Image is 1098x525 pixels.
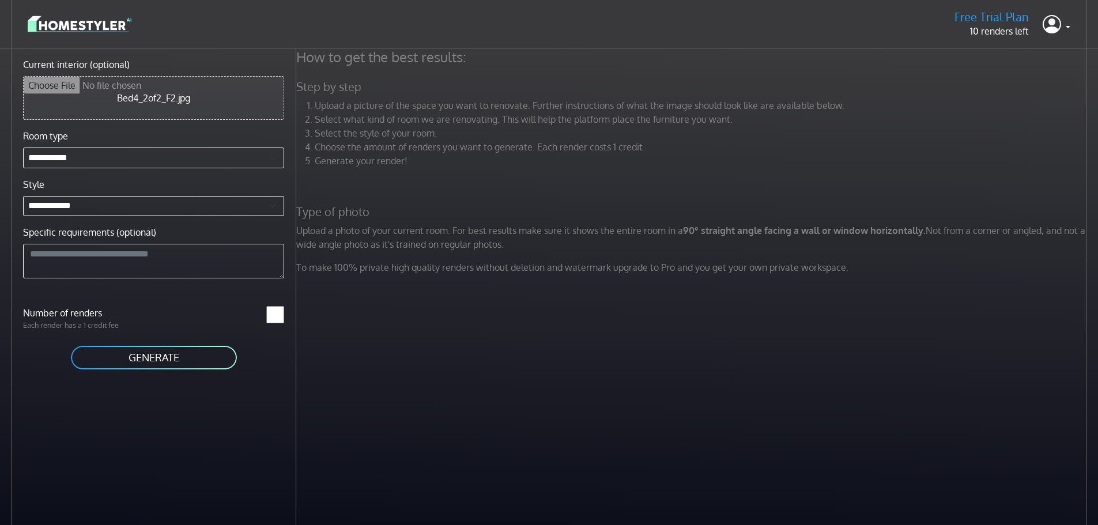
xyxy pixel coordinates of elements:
[289,260,1096,274] p: To make 100% private high quality renders without deletion and watermark upgrade to Pro and you g...
[23,177,44,191] label: Style
[70,345,238,371] button: GENERATE
[315,140,1089,154] li: Choose the amount of renders you want to generate. Each render costs 1 credit.
[16,306,154,320] label: Number of renders
[954,24,1029,38] p: 10 renders left
[289,80,1096,94] h5: Step by step
[23,58,130,71] label: Current interior (optional)
[16,320,154,331] p: Each render has a 1 credit fee
[683,225,926,236] strong: 90° straight angle facing a wall or window horizontally.
[23,225,156,239] label: Specific requirements (optional)
[315,112,1089,126] li: Select what kind of room we are renovating. This will help the platform place the furniture you w...
[289,224,1096,251] p: Upload a photo of your current room. For best results make sure it shows the entire room in a Not...
[315,154,1089,168] li: Generate your render!
[315,126,1089,140] li: Select the style of your room.
[954,10,1029,24] h5: Free Trial Plan
[315,99,1089,112] li: Upload a picture of the space you want to renovate. Further instructions of what the image should...
[289,48,1096,66] h4: How to get the best results:
[23,129,68,143] label: Room type
[289,205,1096,219] h5: Type of photo
[28,14,131,34] img: logo-3de290ba35641baa71223ecac5eacb59cb85b4c7fdf211dc9aaecaaee71ea2f8.svg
